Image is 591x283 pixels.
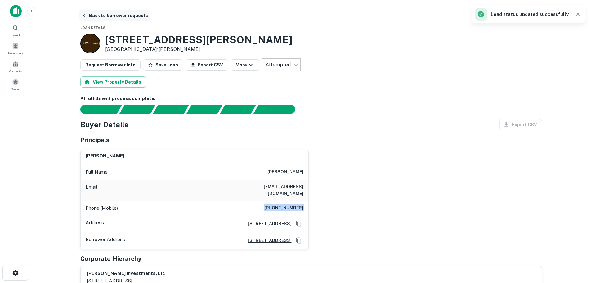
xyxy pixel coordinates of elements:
iframe: Chat Widget [560,233,591,263]
a: Saved [2,76,29,93]
a: [STREET_ADDRESS] [243,220,292,227]
span: Search [11,33,21,38]
div: AI fulfillment process complete. [253,105,302,114]
div: Principals found, still searching for contact information. This may take time... [220,105,256,114]
span: Contacts [9,69,22,74]
button: View Property Details [80,76,146,88]
h4: Buyer Details [80,119,128,130]
span: Loan Details [80,26,105,30]
h6: [EMAIL_ADDRESS][DOMAIN_NAME] [229,183,303,197]
p: Phone (Mobile) [86,204,118,212]
h6: [PERSON_NAME] [267,168,303,176]
div: Documents found, AI parsing details... [153,105,189,114]
p: Full Name [86,168,108,176]
a: [PERSON_NAME] [159,46,200,52]
a: [STREET_ADDRESS] [243,237,292,244]
h3: [STREET_ADDRESS][PERSON_NAME] [105,34,292,46]
h6: [PERSON_NAME] [86,153,124,160]
p: [GEOGRAPHIC_DATA] • [105,46,292,53]
button: Export CSV [186,59,228,71]
h5: Corporate Hierarchy [80,254,141,263]
button: Request Borrower Info [80,59,141,71]
button: More [231,59,259,71]
button: Back to borrower requests [79,10,150,21]
button: Copy Address [294,219,303,228]
button: Save Loan [143,59,183,71]
div: Lead status updated successfully [475,8,569,21]
h6: [PHONE_NUMBER] [264,204,303,212]
img: capitalize-icon.png [10,5,22,17]
h6: [PERSON_NAME] investments, llc [87,270,165,277]
div: Your request is received and processing... [119,105,155,114]
span: Saved [11,87,20,92]
p: Borrower Address [86,236,125,245]
h5: Principals [80,135,110,145]
a: Search [2,22,29,39]
div: Principals found, AI now looking for contact information... [186,105,222,114]
h6: AI fulfillment process complete. [80,95,542,102]
a: Contacts [2,58,29,75]
p: Email [86,183,97,197]
button: Copy Address [294,236,303,245]
p: Address [86,219,104,228]
div: Attempted [262,58,314,71]
span: Borrowers [8,51,23,56]
div: Sending borrower request to AI... [73,105,119,114]
a: Borrowers [2,40,29,57]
